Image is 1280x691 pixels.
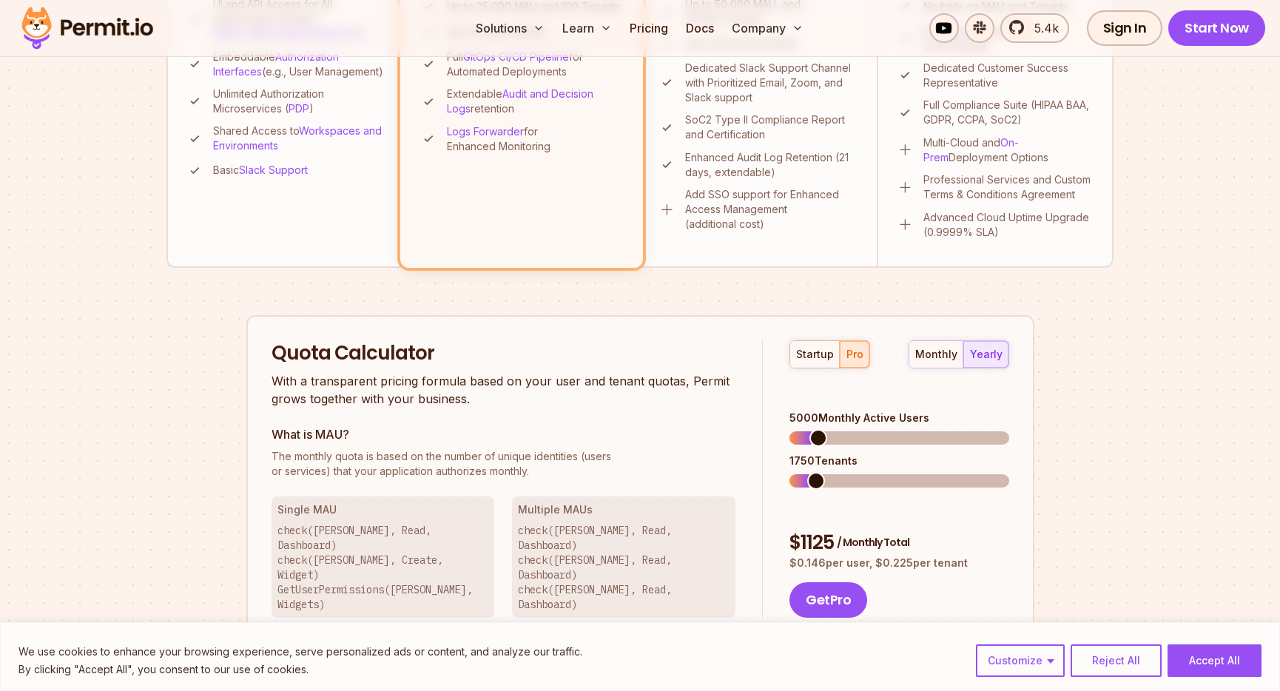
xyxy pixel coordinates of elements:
[1168,644,1262,677] button: Accept All
[923,98,1094,127] p: Full Compliance Suite (HIPAA BAA, GDPR, CCPA, SoC2)
[680,13,720,43] a: Docs
[447,87,593,115] a: Audit and Decision Logs
[447,125,524,138] a: Logs Forwarder
[213,87,385,116] p: Unlimited Authorization Microservices ( )
[923,61,1094,90] p: Dedicated Customer Success Representative
[213,163,308,178] p: Basic
[624,13,674,43] a: Pricing
[789,530,1008,556] div: $ 1125
[447,87,624,116] p: Extendable retention
[272,425,736,443] h3: What is MAU?
[789,582,867,618] button: GetPro
[15,3,160,53] img: Permit logo
[470,13,550,43] button: Solutions
[463,50,569,63] a: GitOps CI/CD Pipeline
[277,502,489,517] h3: Single MAU
[239,164,308,176] a: Slack Support
[277,523,489,612] p: check([PERSON_NAME], Read, Dashboard) check([PERSON_NAME], Create, Widget) GetUserPermissions([PE...
[789,411,1008,425] div: 5000 Monthly Active Users
[1071,644,1162,677] button: Reject All
[685,112,859,142] p: SoC2 Type II Compliance Report and Certification
[272,449,736,479] p: or services) that your application authorizes monthly.
[837,535,909,550] span: / Monthly Total
[447,124,624,154] p: for Enhanced Monitoring
[789,454,1008,468] div: 1750 Tenants
[447,50,624,79] p: Full for Automated Deployments
[518,502,730,517] h3: Multiple MAUs
[518,523,730,612] p: check([PERSON_NAME], Read, Dashboard) check([PERSON_NAME], Read, Dashboard) check([PERSON_NAME], ...
[685,187,859,232] p: Add SSO support for Enhanced Access Management (additional cost)
[1087,10,1163,46] a: Sign In
[289,102,309,115] a: PDP
[796,347,834,362] div: startup
[272,372,736,408] p: With a transparent pricing formula based on your user and tenant quotas, Permit grows together wi...
[1025,19,1059,37] span: 5.4k
[685,61,859,105] p: Dedicated Slack Support Channel with Prioritized Email, Zoom, and Slack support
[923,135,1094,165] p: Multi-Cloud and Deployment Options
[556,13,618,43] button: Learn
[18,661,582,678] p: By clicking "Accept All", you consent to our use of cookies.
[272,340,736,367] h2: Quota Calculator
[213,124,385,153] p: Shared Access to
[213,50,385,79] p: Embeddable (e.g., User Management)
[272,449,736,464] span: The monthly quota is based on the number of unique identities (users
[685,150,859,180] p: Enhanced Audit Log Retention (21 days, extendable)
[789,556,1008,570] p: $ 0.146 per user, $ 0.225 per tenant
[976,644,1065,677] button: Customize
[923,136,1019,164] a: On-Prem
[923,172,1094,202] p: Professional Services and Custom Terms & Conditions Agreement
[923,210,1094,240] p: Advanced Cloud Uptime Upgrade (0.9999% SLA)
[213,50,339,78] a: Authorization Interfaces
[726,13,809,43] button: Company
[1168,10,1265,46] a: Start Now
[1000,13,1069,43] a: 5.4k
[915,347,957,362] div: monthly
[18,643,582,661] p: We use cookies to enhance your browsing experience, serve personalized ads or content, and analyz...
